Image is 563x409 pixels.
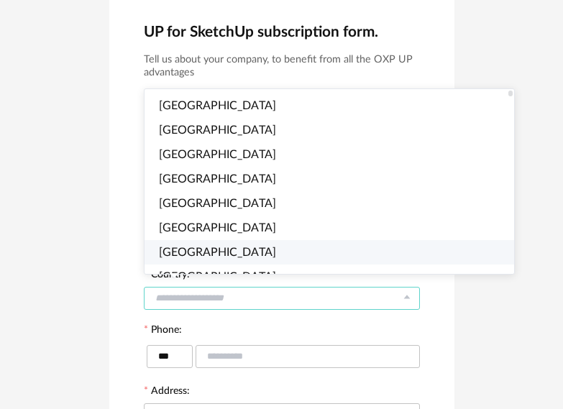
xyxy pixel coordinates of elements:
span: [GEOGRAPHIC_DATA] [159,100,276,111]
span: [GEOGRAPHIC_DATA] [159,198,276,209]
h2: UP for SketchUp subscription form. [144,22,420,42]
span: [GEOGRAPHIC_DATA] [159,222,276,234]
label: Address: [144,386,190,399]
label: Country: [144,270,190,282]
label: Phone: [144,325,182,338]
h3: Tell us about your company, to benefit from all the OXP UP advantages [144,53,420,80]
span: [GEOGRAPHIC_DATA] [159,124,276,136]
span: [GEOGRAPHIC_DATA] [159,149,276,160]
span: [GEOGRAPHIC_DATA] [159,173,276,185]
span: [GEOGRAPHIC_DATA] [159,247,276,258]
